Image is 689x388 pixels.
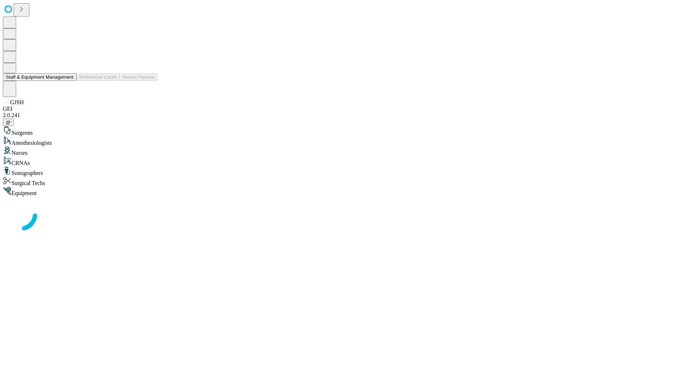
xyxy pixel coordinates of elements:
[3,126,686,136] div: Surgeons
[76,73,119,81] button: Preference Cards
[3,186,686,197] div: Equipment
[3,112,686,119] div: 2.0.241
[10,99,24,105] span: GJSH
[3,106,686,112] div: GEI
[3,136,686,146] div: Anesthesiologists
[3,176,686,186] div: Surgical Techs
[3,146,686,156] div: Nurses
[3,119,14,126] button: @
[119,73,158,81] button: Tenant Params
[3,156,686,166] div: CRNAs
[6,120,11,125] span: @
[3,73,76,81] button: Staff & Equipment Management
[3,166,686,176] div: Sonographers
